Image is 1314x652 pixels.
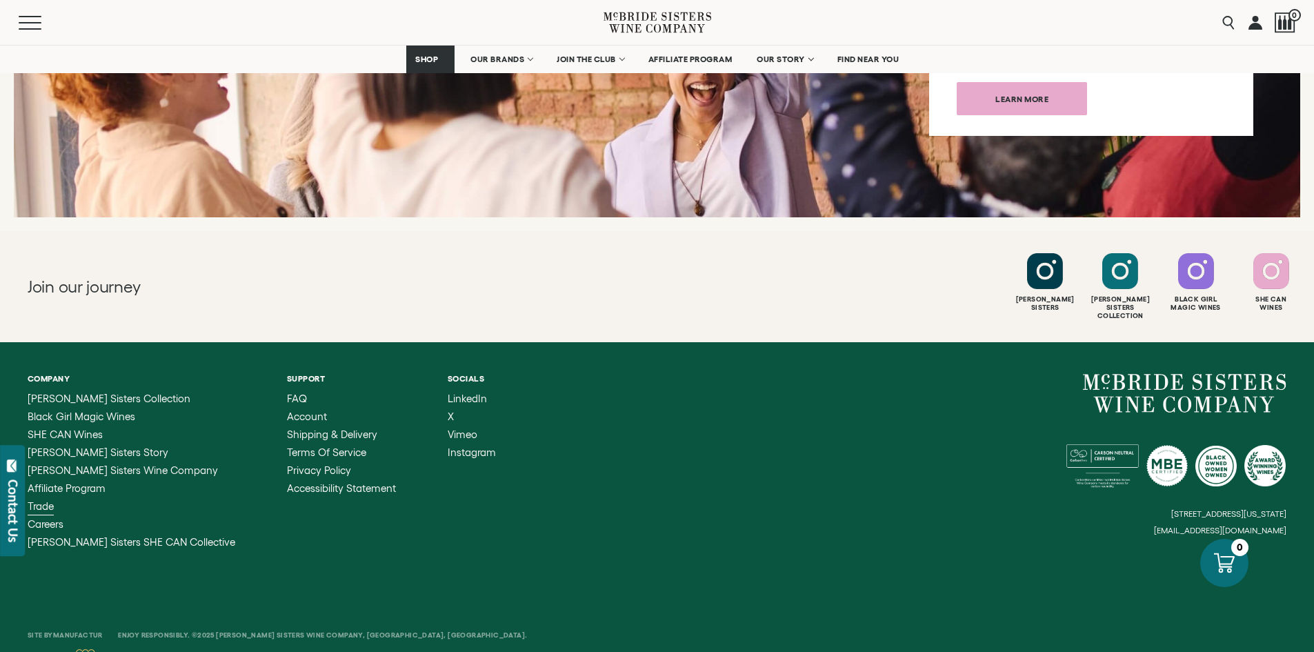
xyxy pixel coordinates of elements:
[287,393,396,404] a: FAQ
[28,518,63,530] span: Careers
[28,393,190,404] span: [PERSON_NAME] Sisters Collection
[1009,253,1081,312] a: Follow McBride Sisters on Instagram [PERSON_NAME]Sisters
[448,411,496,422] a: X
[1171,509,1286,518] small: [STREET_ADDRESS][US_STATE]
[6,480,20,542] div: Contact Us
[28,537,235,548] a: McBride Sisters SHE CAN Collective
[1160,253,1232,312] a: Follow Black Girl Magic Wines on Instagram Black GirlMagic Wines
[837,55,899,64] span: FIND NEAR YOU
[28,429,235,440] a: SHE CAN Wines
[461,46,541,73] a: OUR BRANDS
[748,46,822,73] a: OUR STORY
[1235,253,1307,312] a: Follow SHE CAN Wines on Instagram She CanWines
[448,411,454,422] span: X
[1231,539,1248,556] div: 0
[287,482,396,494] span: Accessibility Statement
[448,393,487,404] span: LinkedIn
[1160,295,1232,312] div: Black Girl Magic Wines
[1009,295,1081,312] div: [PERSON_NAME] Sisters
[287,429,396,440] a: Shipping & Delivery
[448,429,496,440] a: Vimeo
[639,46,741,73] a: AFFILIATE PROGRAM
[470,55,524,64] span: OUR BRANDS
[406,46,455,73] a: SHOP
[118,631,527,639] span: Enjoy Responsibly. ©2025 [PERSON_NAME] Sisters Wine Company, [GEOGRAPHIC_DATA], [GEOGRAPHIC_DATA].
[1083,374,1286,413] a: McBride Sisters Wine Company
[28,631,104,639] span: Site By
[28,464,218,476] span: [PERSON_NAME] Sisters Wine Company
[28,501,235,512] a: Trade
[287,464,351,476] span: Privacy Policy
[28,500,54,512] span: Trade
[19,16,68,30] button: Mobile Menu Trigger
[1084,295,1156,320] div: [PERSON_NAME] Sisters Collection
[1235,295,1307,312] div: She Can Wines
[448,447,496,458] a: Instagram
[287,411,396,422] a: Account
[648,55,733,64] span: AFFILIATE PROGRAM
[1084,253,1156,320] a: Follow McBride Sisters Collection on Instagram [PERSON_NAME] SistersCollection
[971,86,1073,112] span: Learn more
[1288,9,1301,21] span: 0
[53,631,103,639] a: Manufactur
[548,46,633,73] a: JOIN THE CLUB
[287,428,377,440] span: Shipping & Delivery
[28,465,235,476] a: McBride Sisters Wine Company
[28,483,235,494] a: Affiliate Program
[28,519,235,530] a: Careers
[28,276,594,298] h2: Join our journey
[448,428,477,440] span: Vimeo
[28,536,235,548] span: [PERSON_NAME] Sisters SHE CAN Collective
[287,411,327,422] span: Account
[287,446,366,458] span: Terms of Service
[1154,526,1286,535] small: [EMAIL_ADDRESS][DOMAIN_NAME]
[287,393,307,404] span: FAQ
[757,55,805,64] span: OUR STORY
[448,393,496,404] a: LinkedIn
[957,82,1087,115] a: Learn more
[28,428,103,440] span: SHE CAN Wines
[287,483,396,494] a: Accessibility Statement
[28,447,235,458] a: McBride Sisters Story
[448,446,496,458] span: Instagram
[557,55,616,64] span: JOIN THE CLUB
[828,46,908,73] a: FIND NEAR YOU
[287,465,396,476] a: Privacy Policy
[28,393,235,404] a: McBride Sisters Collection
[287,447,396,458] a: Terms of Service
[28,482,106,494] span: Affiliate Program
[28,411,135,422] span: Black Girl Magic Wines
[28,446,168,458] span: [PERSON_NAME] Sisters Story
[28,411,235,422] a: Black Girl Magic Wines
[415,55,439,64] span: SHOP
